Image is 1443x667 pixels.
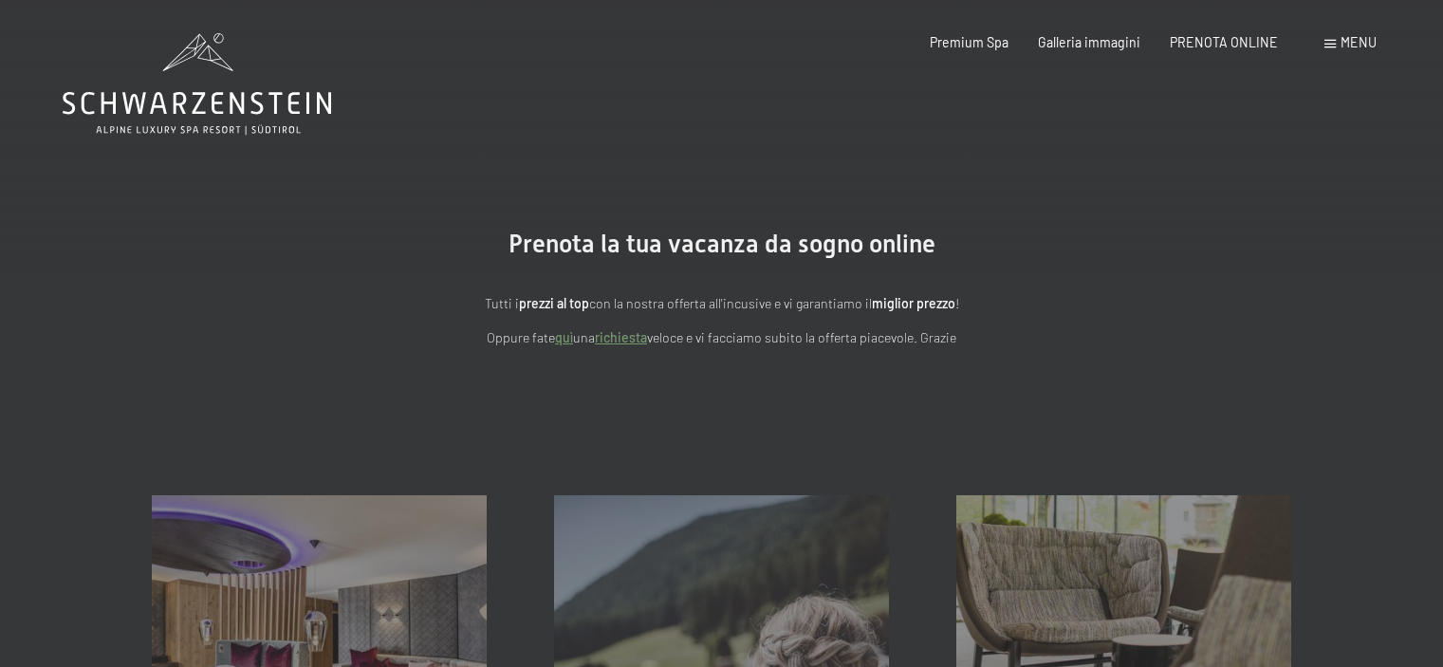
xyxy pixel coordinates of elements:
strong: prezzi al top [519,295,589,311]
span: Prenota la tua vacanza da sogno online [509,230,935,258]
a: quì [555,329,573,345]
a: Galleria immagini [1038,34,1140,50]
a: richiesta [595,329,647,345]
a: PRENOTA ONLINE [1170,34,1278,50]
span: Menu [1341,34,1377,50]
p: Tutti i con la nostra offerta all'incusive e vi garantiamo il ! [305,293,1139,315]
p: Oppure fate una veloce e vi facciamo subito la offerta piacevole. Grazie [305,327,1139,349]
a: Premium Spa [930,34,1008,50]
strong: miglior prezzo [872,295,955,311]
